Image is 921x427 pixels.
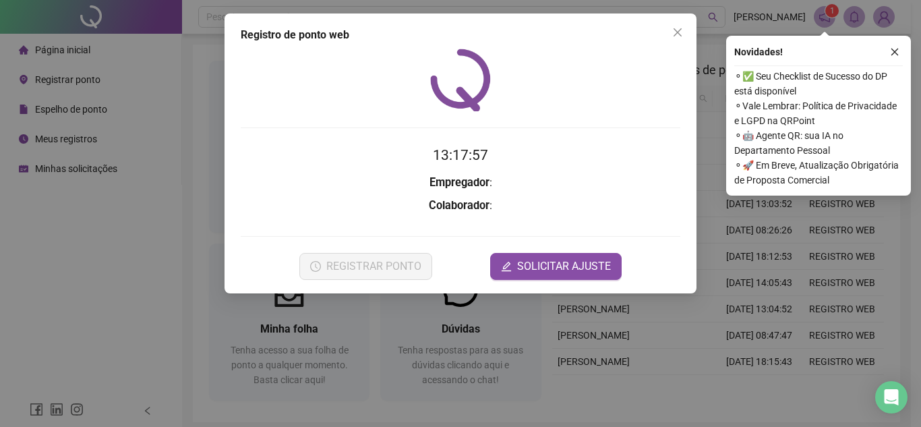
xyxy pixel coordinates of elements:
[501,261,512,272] span: edit
[241,27,680,43] div: Registro de ponto web
[433,147,488,163] time: 13:17:57
[734,98,903,128] span: ⚬ Vale Lembrar: Política de Privacidade e LGPD na QRPoint
[890,47,899,57] span: close
[241,174,680,192] h3: :
[875,381,908,414] div: Open Intercom Messenger
[734,158,903,188] span: ⚬ 🚀 Em Breve, Atualização Obrigatória de Proposta Comercial
[734,69,903,98] span: ⚬ ✅ Seu Checklist de Sucesso do DP está disponível
[667,22,688,43] button: Close
[734,45,783,59] span: Novidades !
[429,176,489,189] strong: Empregador
[490,253,622,280] button: editSOLICITAR AJUSTE
[299,253,432,280] button: REGISTRAR PONTO
[429,199,489,212] strong: Colaborador
[241,197,680,215] h3: :
[517,258,611,275] span: SOLICITAR AJUSTE
[734,128,903,158] span: ⚬ 🤖 Agente QR: sua IA no Departamento Pessoal
[430,49,491,111] img: QRPoint
[672,27,683,38] span: close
